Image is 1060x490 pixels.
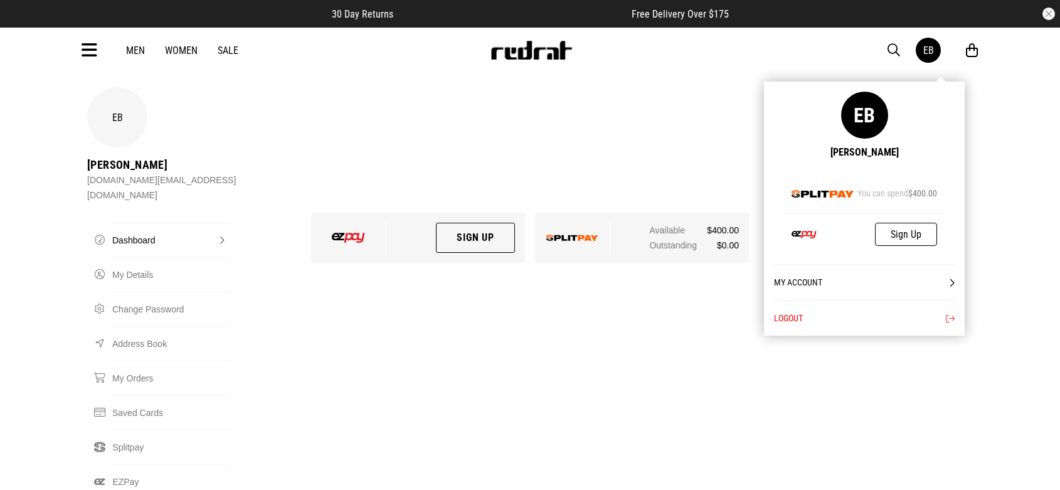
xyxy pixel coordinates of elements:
a: Sale [218,45,238,56]
button: Logout [774,300,955,336]
a: Dashboard [112,223,230,257]
div: [PERSON_NAME] [87,157,291,173]
a: My Details [112,257,230,292]
img: splitpay [546,235,598,241]
a: Splitpay [112,430,230,464]
div: EB [923,45,934,56]
span: 30 Day Returns [332,8,393,20]
img: ezpay [332,233,365,243]
span: $400.00 [908,188,937,198]
div: You can spend [857,188,937,198]
a: Address Book [112,326,230,361]
a: Men [126,45,145,56]
a: Change Password [112,292,230,326]
a: Sign Up [436,223,515,253]
img: Redrat logo [490,41,573,60]
a: Women [165,45,198,56]
a: Sign Up [875,223,937,246]
div: EB [841,92,888,139]
div: [PERSON_NAME] [830,146,899,158]
span: $400.00 [707,223,739,238]
img: Ezpay [792,231,817,238]
span: Free Delivery Over $175 [632,8,729,20]
a: Saved Cards [112,395,230,430]
div: EB [87,87,147,147]
a: My Orders [112,361,230,395]
iframe: Customer reviews powered by Trustpilot [418,8,607,20]
div: Available [649,223,739,238]
div: [DOMAIN_NAME][EMAIL_ADDRESS][DOMAIN_NAME] [87,173,291,203]
a: My Account [774,264,955,300]
span: $0.00 [717,238,739,253]
div: Outstanding [649,238,739,253]
img: Splitpay [792,190,854,198]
